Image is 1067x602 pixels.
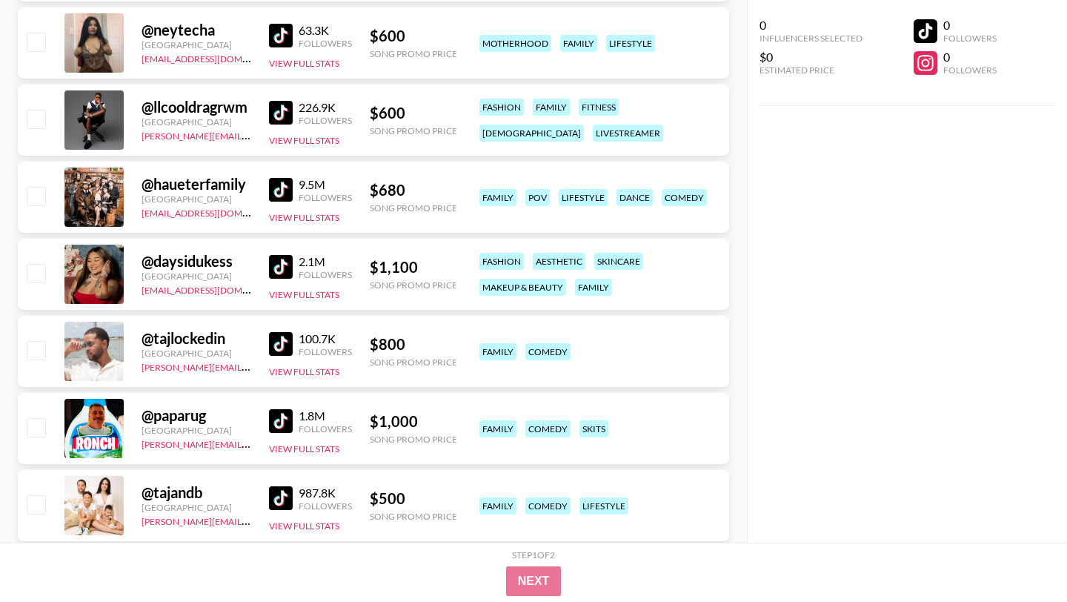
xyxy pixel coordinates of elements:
[299,177,352,192] div: 9.5M
[370,181,457,199] div: $ 680
[269,409,293,433] img: TikTok
[525,343,571,360] div: comedy
[142,406,251,425] div: @ paparug
[142,21,251,39] div: @ neytecha
[269,289,339,300] button: View Full Stats
[299,269,352,280] div: Followers
[370,434,457,445] div: Song Promo Price
[579,99,619,116] div: fitness
[370,511,457,522] div: Song Promo Price
[142,98,251,116] div: @ llcooldragrwm
[370,279,457,291] div: Song Promo Price
[606,35,655,52] div: lifestyle
[142,348,251,359] div: [GEOGRAPHIC_DATA]
[370,412,457,431] div: $ 1,000
[943,18,997,33] div: 0
[269,332,293,356] img: TikTok
[525,189,550,206] div: pov
[479,35,551,52] div: motherhood
[370,335,457,354] div: $ 800
[299,346,352,357] div: Followers
[142,205,290,219] a: [EMAIL_ADDRESS][DOMAIN_NAME]
[506,566,562,596] button: Next
[269,24,293,47] img: TikTok
[269,443,339,454] button: View Full Stats
[142,193,251,205] div: [GEOGRAPHIC_DATA]
[559,189,608,206] div: lifestyle
[299,192,352,203] div: Followers
[370,357,457,368] div: Song Promo Price
[593,125,663,142] div: livestreamer
[269,101,293,125] img: TikTok
[525,497,571,515] div: comedy
[142,116,251,128] div: [GEOGRAPHIC_DATA]
[616,189,653,206] div: dance
[142,39,251,50] div: [GEOGRAPHIC_DATA]
[993,528,1049,584] iframe: Drift Widget Chat Controller
[269,366,339,377] button: View Full Stats
[533,253,585,270] div: aesthetic
[525,420,571,437] div: comedy
[594,253,643,270] div: skincare
[370,202,457,214] div: Song Promo Price
[512,549,555,560] div: Step 1 of 2
[370,27,457,45] div: $ 600
[142,483,251,502] div: @ tajandb
[479,497,516,515] div: family
[479,125,584,142] div: [DEMOGRAPHIC_DATA]
[142,359,361,373] a: [PERSON_NAME][EMAIL_ADDRESS][DOMAIN_NAME]
[579,420,608,437] div: skits
[142,329,251,348] div: @ tajlockedin
[560,35,597,52] div: family
[142,513,361,527] a: [PERSON_NAME][EMAIL_ADDRESS][DOMAIN_NAME]
[579,497,628,515] div: lifestyle
[299,331,352,346] div: 100.7K
[370,125,457,136] div: Song Promo Price
[575,279,612,296] div: family
[479,420,516,437] div: family
[269,58,339,69] button: View Full Stats
[269,178,293,202] img: TikTok
[142,252,251,271] div: @ daysidukess
[943,64,997,76] div: Followers
[142,128,361,142] a: [PERSON_NAME][EMAIL_ADDRESS][DOMAIN_NAME]
[269,212,339,223] button: View Full Stats
[759,33,862,44] div: Influencers Selected
[479,253,524,270] div: fashion
[370,104,457,122] div: $ 600
[533,99,570,116] div: family
[299,408,352,423] div: 1.8M
[142,175,251,193] div: @ haueterfamily
[269,520,339,532] button: View Full Stats
[142,282,290,296] a: [EMAIL_ADDRESS][DOMAIN_NAME]
[142,502,251,513] div: [GEOGRAPHIC_DATA]
[269,486,293,510] img: TikTok
[269,255,293,279] img: TikTok
[370,48,457,59] div: Song Promo Price
[142,50,290,64] a: [EMAIL_ADDRESS][DOMAIN_NAME]
[370,258,457,277] div: $ 1,100
[299,254,352,269] div: 2.1M
[479,99,524,116] div: fashion
[299,486,352,500] div: 987.8K
[759,64,862,76] div: Estimated Price
[142,425,251,436] div: [GEOGRAPHIC_DATA]
[943,33,997,44] div: Followers
[299,500,352,512] div: Followers
[299,115,352,126] div: Followers
[479,279,566,296] div: makeup & beauty
[299,23,352,38] div: 63.3K
[662,189,707,206] div: comedy
[269,135,339,146] button: View Full Stats
[299,38,352,49] div: Followers
[370,489,457,508] div: $ 500
[299,100,352,115] div: 226.9K
[759,50,862,64] div: $0
[479,189,516,206] div: family
[299,423,352,434] div: Followers
[943,50,997,64] div: 0
[142,271,251,282] div: [GEOGRAPHIC_DATA]
[142,436,361,450] a: [PERSON_NAME][EMAIL_ADDRESS][DOMAIN_NAME]
[759,18,862,33] div: 0
[479,343,516,360] div: family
